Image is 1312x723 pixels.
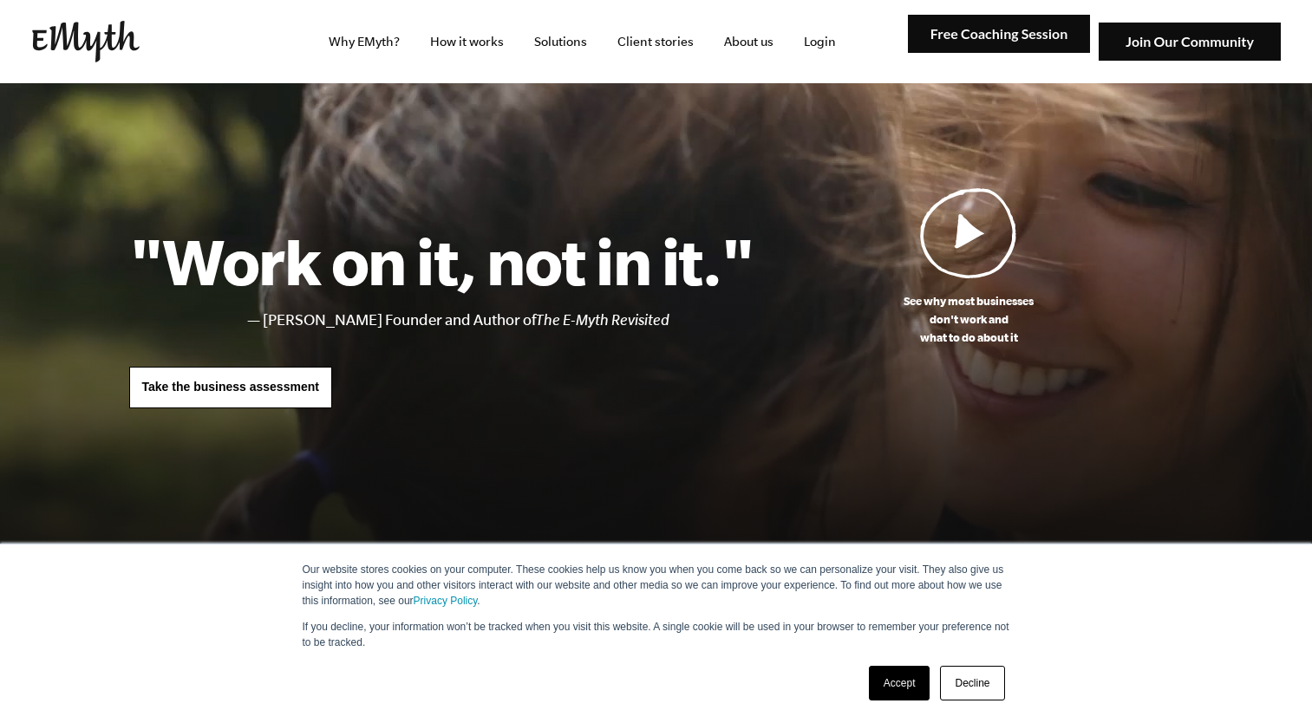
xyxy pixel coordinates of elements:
[1099,23,1281,62] img: Join Our Community
[303,562,1010,609] p: Our website stores cookies on your computer. These cookies help us know you when you come back so...
[536,311,669,329] i: The E-Myth Revisited
[940,666,1004,700] a: Decline
[414,595,478,607] a: Privacy Policy
[129,223,754,299] h1: "Work on it, not in it."
[869,666,930,700] a: Accept
[754,292,1184,347] p: See why most businesses don't work and what to do about it
[263,308,754,333] li: [PERSON_NAME] Founder and Author of
[303,619,1010,650] p: If you decline, your information won’t be tracked when you visit this website. A single cookie wi...
[920,187,1017,278] img: Play Video
[32,21,140,62] img: EMyth
[129,367,332,408] a: Take the business assessment
[908,15,1090,54] img: Free Coaching Session
[142,380,319,394] span: Take the business assessment
[754,187,1184,347] a: See why most businessesdon't work andwhat to do about it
